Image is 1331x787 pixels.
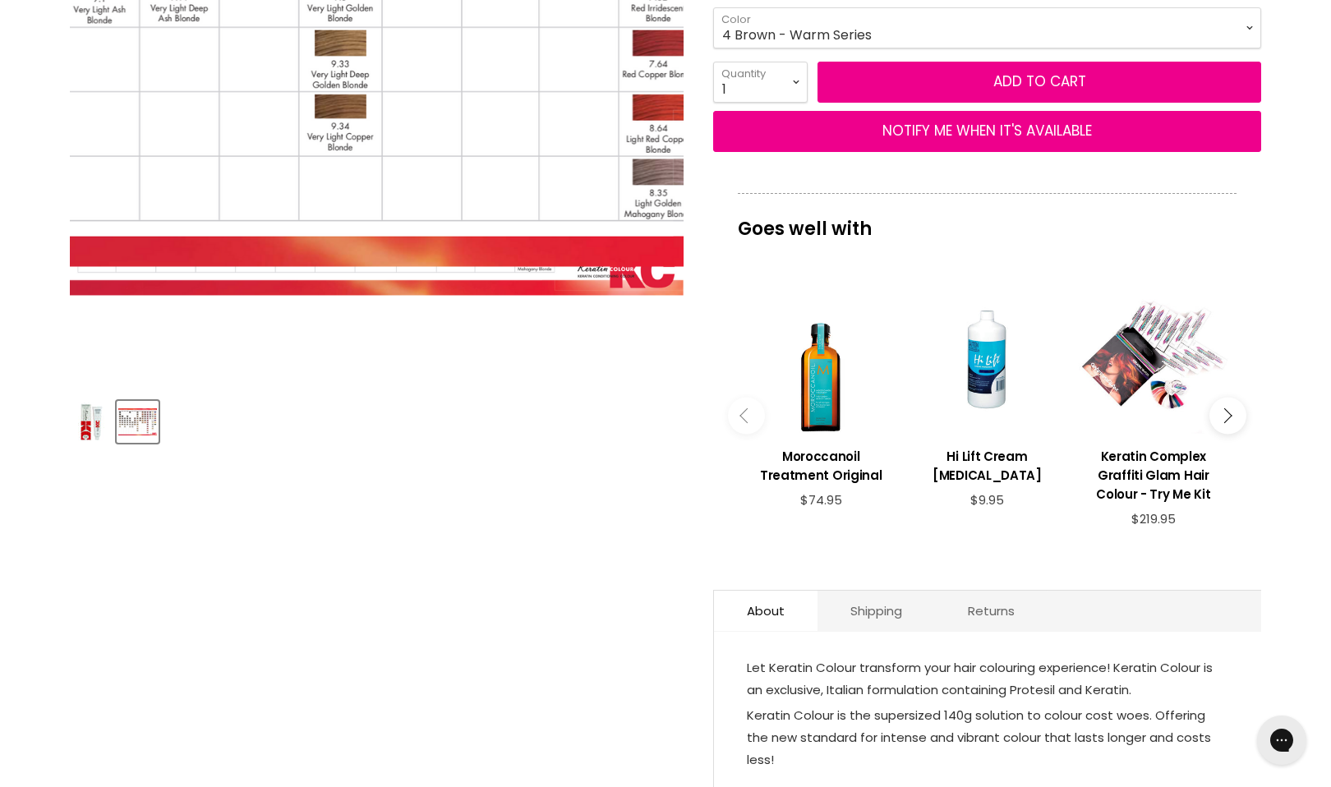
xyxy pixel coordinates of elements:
[817,591,935,631] a: Shipping
[71,403,110,441] img: Keratin Colour Hair Colour
[746,435,896,493] a: View product:Moroccanoil Treatment Original
[800,491,842,509] span: $74.95
[67,396,686,443] div: Product thumbnails
[747,659,1213,698] span: Let Keratin Colour transform your hair colouring experience! Keratin Colour is an exclusive, Ital...
[912,435,1062,493] a: View product:Hi Lift Cream Peroxide
[713,111,1261,152] button: NOTIFY ME WHEN IT'S AVAILABLE
[118,408,157,435] img: Keratin Colour Hair Colour
[117,401,159,443] button: Keratin Colour Hair Colour
[1249,710,1315,771] iframe: Gorgias live chat messenger
[1079,447,1228,504] h3: Keratin Complex Graffiti Glam Hair Colour - Try Me Kit
[993,71,1086,91] span: Add to cart
[1131,510,1176,527] span: $219.95
[713,62,808,103] select: Quantity
[970,491,1004,509] span: $9.95
[935,591,1048,631] a: Returns
[912,447,1062,485] h3: Hi Lift Cream [MEDICAL_DATA]
[738,193,1237,247] p: Goes well with
[1079,435,1228,512] a: View product:Keratin Complex Graffiti Glam Hair Colour - Try Me Kit
[817,62,1261,103] button: Add to cart
[746,447,896,485] h3: Moroccanoil Treatment Original
[714,591,817,631] a: About
[70,401,112,443] button: Keratin Colour Hair Colour
[747,706,1211,768] span: Keratin Colour is the supersized 140g solution to colour cost woes. Offering the new standard for...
